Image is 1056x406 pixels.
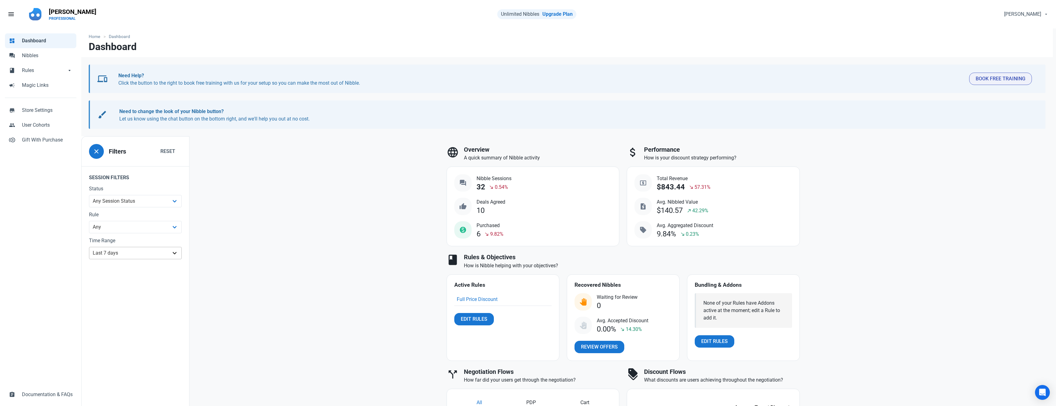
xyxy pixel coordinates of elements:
span: Edit Rules [701,338,728,345]
span: Gift With Purchase [22,136,73,144]
span: south_east [489,185,494,190]
div: 0 [597,302,601,310]
span: Reset [160,148,175,155]
h3: Filters [109,148,126,155]
span: campaign [9,82,15,88]
img: status_user_offer_available.svg [579,298,587,306]
b: Need Help? [118,73,144,78]
label: Rule [89,211,182,218]
span: request_quote [639,203,647,210]
span: call_split [447,368,459,381]
div: 32 [477,183,485,191]
h3: Rules & Objectives [464,254,800,261]
span: discount [627,368,639,381]
span: south_east [620,327,625,332]
span: Nibble Sessions [477,175,511,182]
span: Nibbles [22,52,73,59]
a: assignmentDocumentation & FAQs [5,387,76,402]
span: Dashboard [22,37,73,44]
button: Reset [154,145,182,158]
span: 0.23% [686,230,699,238]
label: Time Range [89,237,182,244]
span: 42.29% [692,207,708,214]
div: $140.57 [657,206,683,215]
span: south_east [484,232,489,237]
span: north_east [687,208,692,213]
span: language [447,146,459,159]
span: control_point_duplicate [9,136,15,142]
a: [PERSON_NAME]PROFESSIONAL [45,5,100,23]
h3: Performance [644,146,800,153]
span: assignment [9,391,15,397]
div: 6 [477,230,481,238]
span: 0.54% [495,184,508,191]
div: 9.84% [657,230,676,238]
span: [PERSON_NAME] [1004,11,1041,18]
span: dashboard [9,37,15,43]
span: book [447,254,459,266]
span: Purchased [477,222,503,229]
span: local_atm [639,179,647,187]
p: Let us know using the chat button on the bottom right, and we'll help you out at no cost. [119,108,1026,123]
p: Click the button to the right to book free training with us for your setup so you can make the mo... [118,72,965,87]
span: attach_money [627,146,639,159]
a: Edit Rules [454,313,494,325]
button: [PERSON_NAME] [999,8,1052,20]
p: How far did your users get through the negotiation? [464,376,620,384]
span: Edit Rules [461,315,487,323]
span: 57.31% [694,184,710,191]
span: sell [639,226,647,234]
a: peopleUser Cohorts [5,118,76,133]
span: monetization_on [459,226,467,234]
span: close [93,148,100,155]
span: people [9,121,15,128]
span: store [9,107,15,113]
p: A quick summary of Nibble activity [464,154,620,162]
p: [PERSON_NAME] [49,7,96,16]
span: brush [97,110,107,120]
span: devices [97,74,107,84]
p: How is Nibble helping with your objectives? [464,262,800,269]
span: Store Settings [22,107,73,114]
div: $843.44 [657,183,685,191]
span: User Cohorts [22,121,73,129]
div: 10 [477,206,485,215]
h4: Recovered Nibbles [575,282,672,288]
span: Avg. Accepted Discount [597,317,648,324]
span: 14.30% [626,326,642,333]
div: None of your Rules have Addons active at the moment; edit a Rule to add it. [703,299,785,322]
button: Book Free Training [969,73,1032,85]
span: arrow_drop_down [66,67,73,73]
a: bookRulesarrow_drop_down [5,63,76,78]
span: Rules [22,67,66,74]
span: Waiting for Review [597,294,638,301]
span: Deals Agreed [477,198,505,206]
span: Book Free Training [976,75,1025,82]
b: Need to change the look of your Nibble button? [119,108,224,114]
p: What discounts are users achieving throughout the negotiation? [644,376,800,384]
p: PROFESSIONAL [49,16,96,21]
span: Documentation & FAQs [22,391,73,398]
a: Home [89,33,103,40]
h4: Bundling & Addons [695,282,792,288]
legend: Session Filters [82,166,189,185]
span: question_answer [459,179,467,187]
span: Magic Links [22,82,73,89]
a: storeStore Settings [5,103,76,118]
h3: Discount Flows [644,368,800,375]
a: Full Price Discount [457,296,498,302]
h3: Negotiation Flows [464,368,620,375]
span: Total Revenue [657,175,710,182]
span: thumb_up [459,203,467,210]
a: campaignMagic Links [5,78,76,93]
nav: breadcrumbs [81,28,1053,41]
span: book [9,67,15,73]
h3: Overview [464,146,620,153]
span: south_east [689,185,694,190]
a: forumNibbles [5,48,76,63]
span: Avg. Nibbled Value [657,198,708,206]
span: south_east [680,232,685,237]
span: 9.82% [490,230,503,238]
h4: Active Rules [454,282,552,288]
